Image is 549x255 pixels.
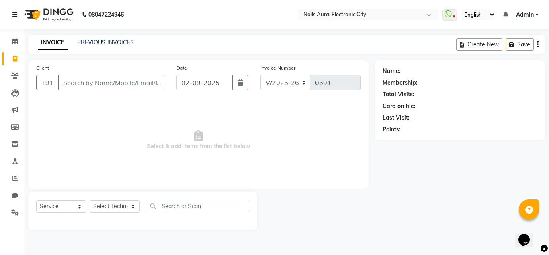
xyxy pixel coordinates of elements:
div: Card on file: [383,102,416,110]
button: Save [506,38,534,51]
div: Membership: [383,79,418,87]
button: Create New [456,38,502,51]
a: PREVIOUS INVOICES [77,39,134,46]
input: Search or Scan [146,200,249,212]
div: Name: [383,67,401,75]
div: Last Visit: [383,114,410,122]
label: Client [36,64,49,72]
label: Date [176,64,187,72]
a: INVOICE [38,35,68,50]
iframe: chat widget [515,223,541,247]
button: +91 [36,75,59,90]
img: logo [20,3,76,26]
label: Invoice Number [260,64,295,72]
b: 08047224946 [88,3,124,26]
span: Admin [516,10,534,19]
input: Search by Name/Mobile/Email/Code [58,75,164,90]
span: Select & add items from the list below [36,100,361,180]
div: Points: [383,125,401,134]
div: Total Visits: [383,90,414,99]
